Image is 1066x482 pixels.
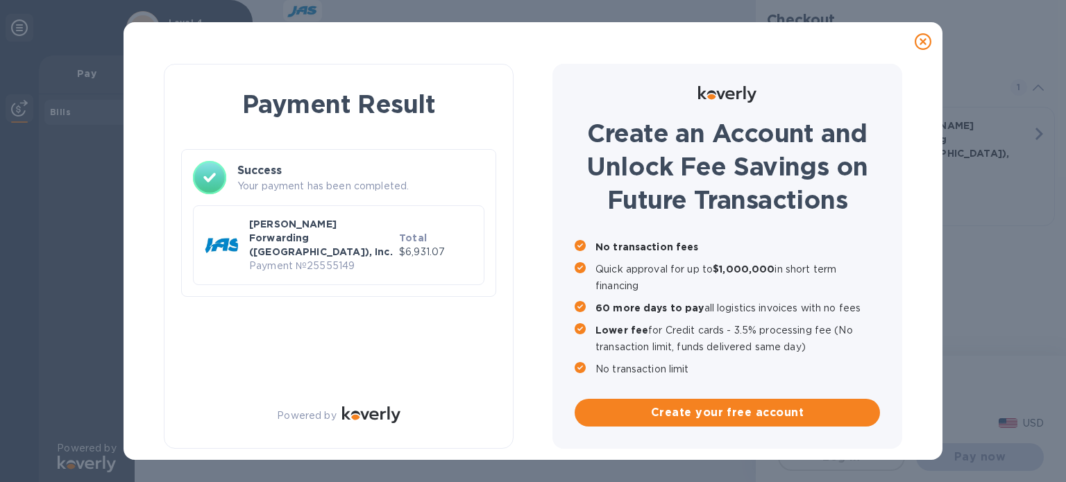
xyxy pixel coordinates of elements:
b: No transaction fees [595,241,699,252]
p: all logistics invoices with no fees [595,300,880,316]
p: [PERSON_NAME] Forwarding ([GEOGRAPHIC_DATA]), Inc. [249,217,394,259]
p: for Credit cards - 3.5% processing fee (No transaction limit, funds delivered same day) [595,322,880,355]
p: No transaction limit [595,361,880,377]
img: Logo [698,86,756,103]
p: Your payment has been completed. [237,179,484,193]
b: 60 more days to pay [595,302,704,313]
p: Powered by [277,408,336,423]
span: Create your free account [586,404,869,421]
img: Logo [342,406,400,423]
b: $1,000,000 [713,264,775,275]
h3: Success [237,162,484,179]
p: $6,931.07 [399,245,473,259]
h1: Create an Account and Unlock Fee Savings on Future Transactions [575,117,880,216]
p: Quick approval for up to in short term financing [595,261,880,294]
h1: Payment Result [187,87,491,121]
b: Lower fee [595,325,648,336]
b: Total [399,232,427,243]
button: Create your free account [575,399,880,427]
p: Payment № 25555149 [249,259,394,273]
